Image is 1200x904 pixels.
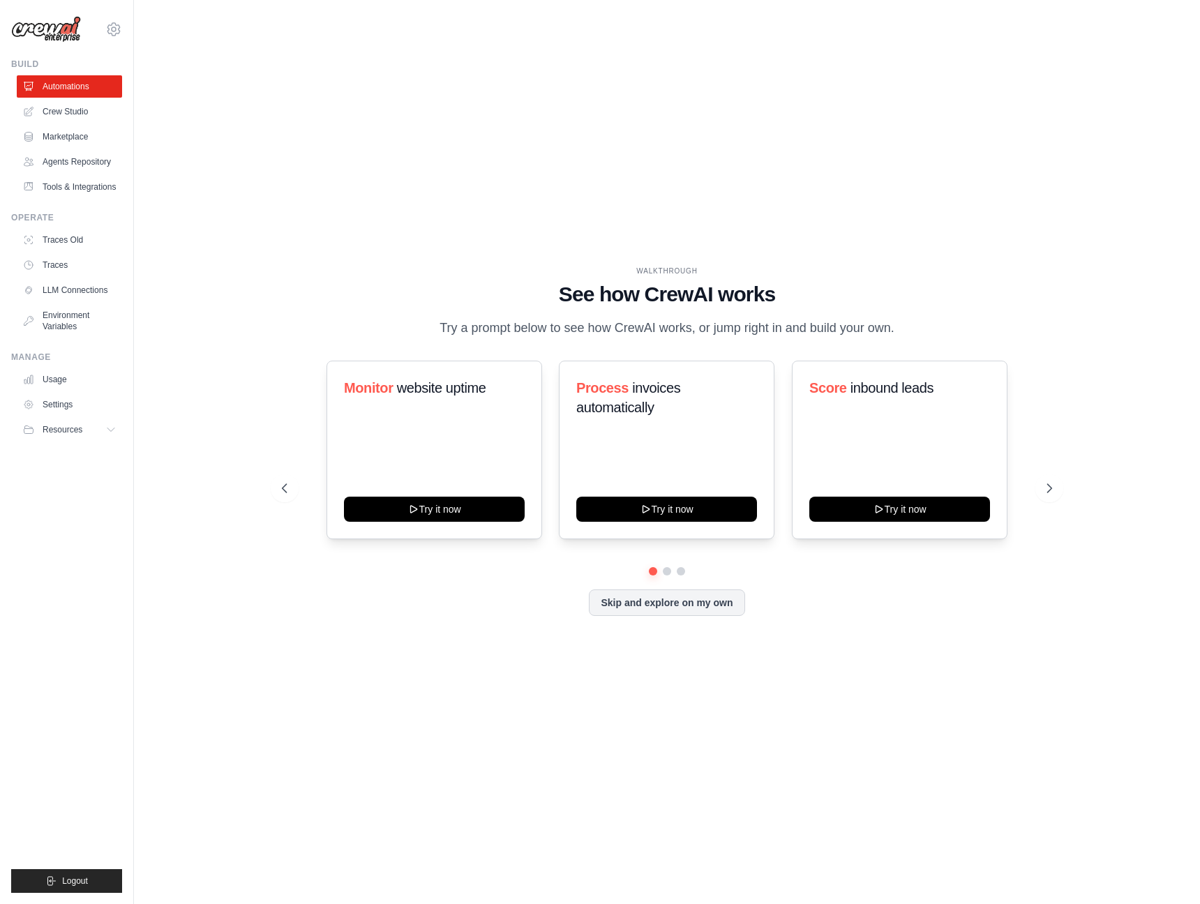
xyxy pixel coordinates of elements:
a: Marketplace [17,126,122,148]
span: Logout [62,875,88,887]
div: WALKTHROUGH [282,266,1052,276]
div: Operate [11,212,122,223]
a: Tools & Integrations [17,176,122,198]
button: Try it now [809,497,990,522]
span: Process [576,380,629,395]
div: Manage [11,352,122,363]
span: Score [809,380,847,395]
a: Settings [17,393,122,416]
a: Traces Old [17,229,122,251]
button: Try it now [344,497,525,522]
span: inbound leads [850,380,933,395]
a: Environment Variables [17,304,122,338]
a: Agents Repository [17,151,122,173]
div: Build [11,59,122,70]
img: Logo [11,16,81,43]
span: Monitor [344,380,393,395]
a: Crew Studio [17,100,122,123]
h1: See how CrewAI works [282,282,1052,307]
a: Traces [17,254,122,276]
button: Skip and explore on my own [589,589,744,616]
button: Resources [17,419,122,441]
a: Automations [17,75,122,98]
span: website uptime [397,380,486,395]
span: Resources [43,424,82,435]
button: Try it now [576,497,757,522]
a: LLM Connections [17,279,122,301]
p: Try a prompt below to see how CrewAI works, or jump right in and build your own. [433,318,901,338]
button: Logout [11,869,122,893]
a: Usage [17,368,122,391]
